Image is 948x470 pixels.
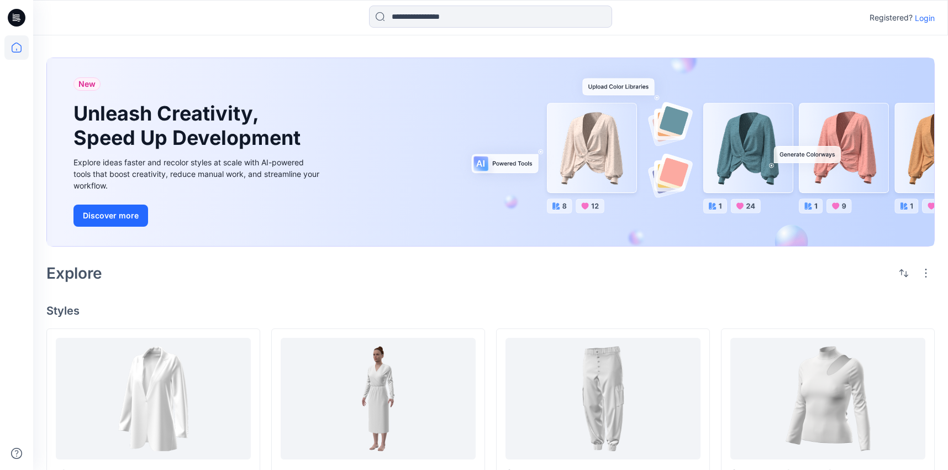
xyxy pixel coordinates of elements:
a: Blazer [56,338,251,459]
p: Login [915,12,935,24]
a: Cargo Trouser [505,338,701,459]
a: Cut out Turtleneck Block [730,338,925,459]
p: Registered? [870,11,913,24]
a: Discover more [73,205,322,227]
h4: Styles [46,304,935,317]
h1: Unleash Creativity, Speed Up Development [73,102,306,149]
span: New [78,77,96,91]
h2: Explore [46,264,102,282]
a: Wrap around dress [281,338,476,459]
div: Explore ideas faster and recolor styles at scale with AI-powered tools that boost creativity, red... [73,156,322,191]
button: Discover more [73,205,148,227]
